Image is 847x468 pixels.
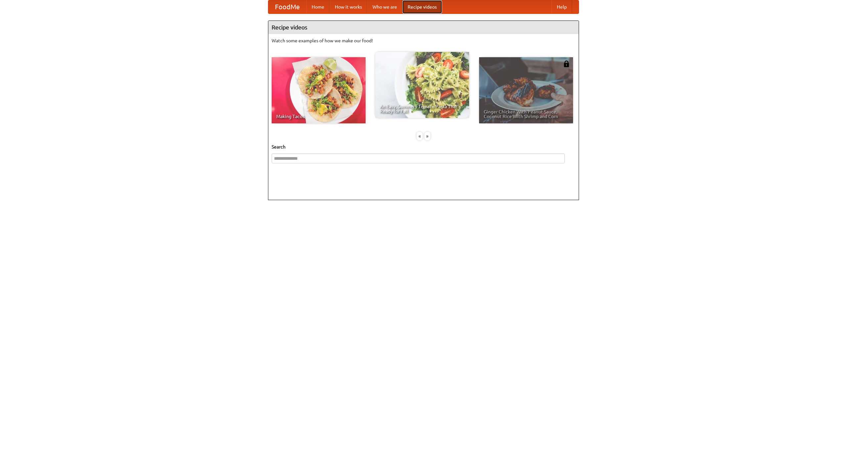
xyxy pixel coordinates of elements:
a: Help [552,0,572,14]
h4: Recipe videos [268,21,579,34]
span: Making Tacos [276,114,361,119]
a: Making Tacos [272,57,366,123]
a: Who we are [367,0,402,14]
img: 483408.png [563,61,570,67]
a: Home [306,0,330,14]
a: An Easy, Summery Tomato Pasta That's Ready for Fall [375,52,469,118]
a: Recipe videos [402,0,442,14]
p: Watch some examples of how we make our food! [272,37,575,44]
a: FoodMe [268,0,306,14]
span: An Easy, Summery Tomato Pasta That's Ready for Fall [380,104,465,113]
div: « [417,132,423,140]
h5: Search [272,144,575,150]
a: How it works [330,0,367,14]
div: » [424,132,430,140]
